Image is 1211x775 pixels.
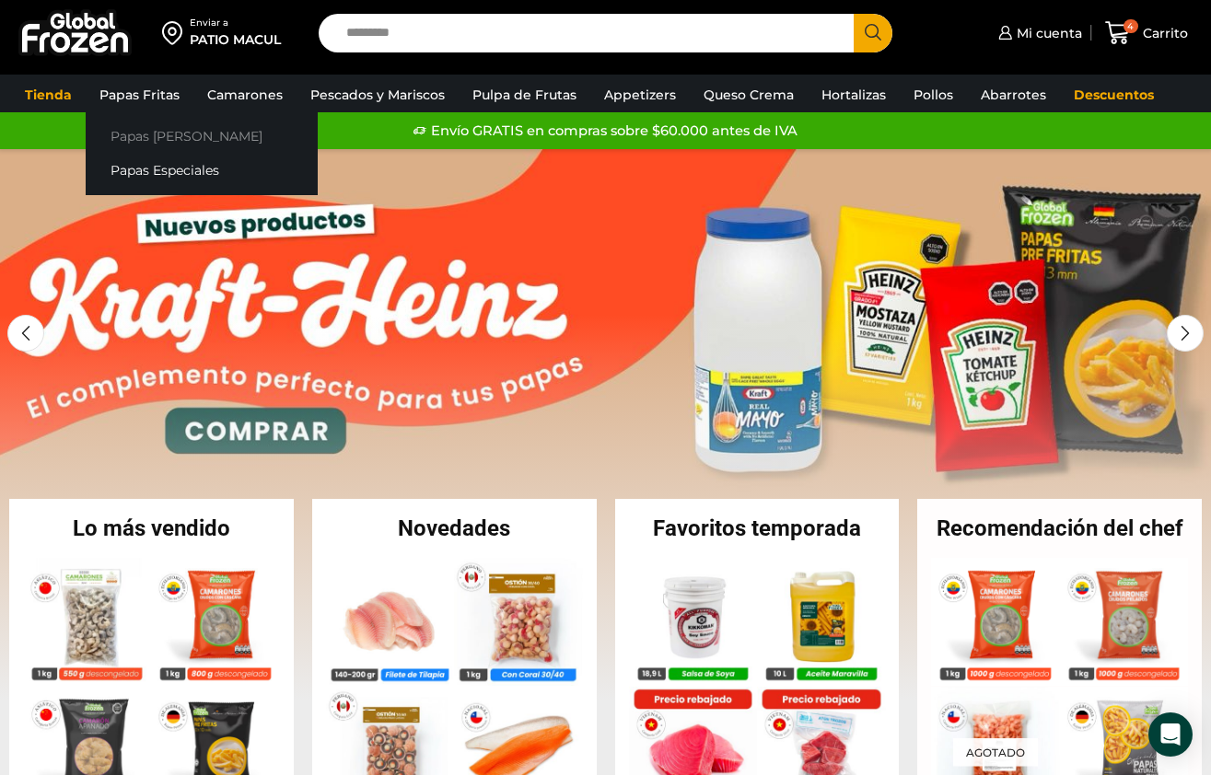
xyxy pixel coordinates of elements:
a: 4 Carrito [1100,11,1193,54]
a: Papas Especiales [86,154,318,188]
a: Appetizers [595,77,685,112]
p: Agotado [953,737,1038,766]
a: Abarrotes [972,77,1055,112]
span: 4 [1124,19,1138,34]
div: Open Intercom Messenger [1148,712,1193,757]
a: Papas Fritas [90,77,189,112]
div: PATIO MACUL [190,30,281,49]
div: Next slide [1167,315,1204,352]
a: Camarones [198,77,292,112]
a: Queso Crema [694,77,803,112]
h2: Novedades [312,517,597,539]
a: Hortalizas [812,77,895,112]
a: Descuentos [1065,77,1163,112]
a: Mi cuenta [994,15,1082,52]
a: Pollos [904,77,962,112]
a: Pescados y Mariscos [301,77,454,112]
span: Mi cuenta [1012,24,1082,42]
button: Search button [854,14,892,52]
span: Carrito [1138,24,1188,42]
h2: Recomendación del chef [917,517,1202,539]
div: Enviar a [190,17,281,29]
h2: Lo más vendido [9,517,294,539]
img: address-field-icon.svg [162,17,190,48]
a: Tienda [16,77,81,112]
a: Papas [PERSON_NAME] [86,120,318,154]
h2: Favoritos temporada [615,517,900,539]
a: Pulpa de Frutas [463,77,586,112]
div: Previous slide [7,315,44,352]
